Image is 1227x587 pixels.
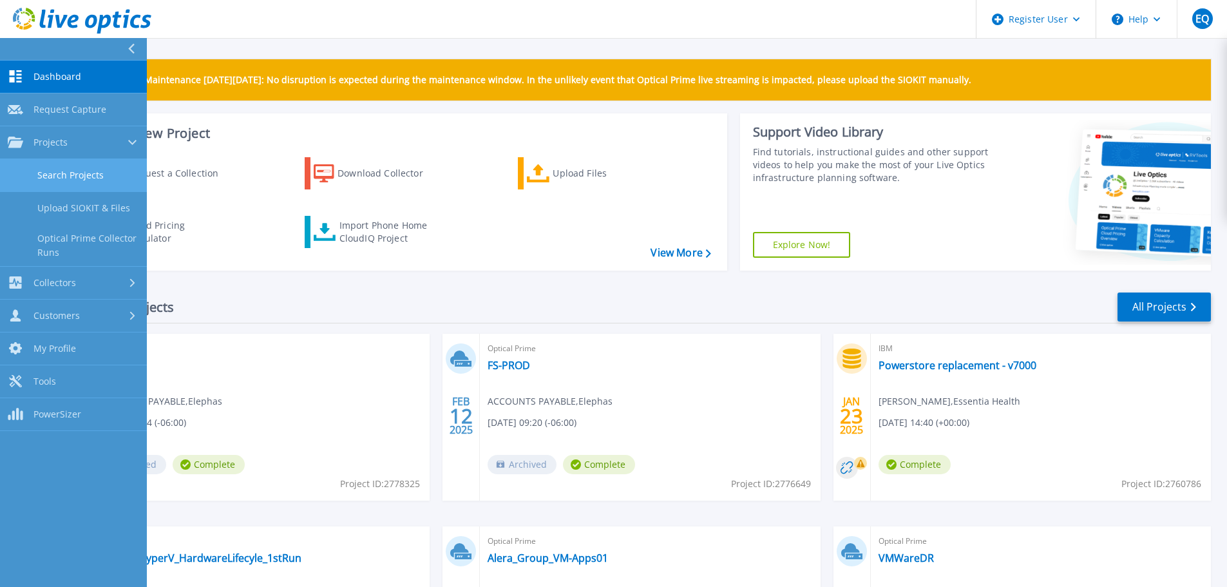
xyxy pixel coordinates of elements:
[97,394,222,409] span: ACCOUNTS PAYABLE , Elephas
[96,75,971,85] p: Scheduled Maintenance [DATE][DATE]: No disruption is expected during the maintenance window. In t...
[33,376,56,387] span: Tools
[488,552,608,564] a: Alera_Group_VM-Apps01
[839,392,864,439] div: JAN 2025
[753,146,993,184] div: Find tutorials, instructional guides and other support videos to help you make the most of your L...
[731,477,811,491] span: Project ID: 2776649
[33,310,80,322] span: Customers
[173,455,245,474] span: Complete
[488,342,812,356] span: Optical Prime
[840,410,863,421] span: 23
[488,455,556,474] span: Archived
[97,552,301,564] a: LOL2025HyperV_HardwareLifecyle_1stRun
[753,232,851,258] a: Explore Now!
[33,71,81,82] span: Dashboard
[33,277,76,289] span: Collectors
[879,455,951,474] span: Complete
[879,416,969,430] span: [DATE] 14:40 (+00:00)
[450,410,473,421] span: 12
[518,157,661,189] a: Upload Files
[879,359,1036,372] a: Powerstore replacement - v7000
[33,343,76,354] span: My Profile
[563,455,635,474] span: Complete
[1195,14,1209,24] span: EQ
[553,160,656,186] div: Upload Files
[753,124,993,140] div: Support Video Library
[97,342,422,356] span: Optical Prime
[97,534,422,548] span: Optical Prime
[488,394,613,409] span: ACCOUNTS PAYABLE , Elephas
[33,137,68,148] span: Projects
[488,359,530,372] a: FS-PROD
[128,160,231,186] div: Request a Collection
[340,477,420,491] span: Project ID: 2778325
[339,219,440,245] div: Import Phone Home CloudIQ Project
[33,104,106,115] span: Request Capture
[1121,477,1201,491] span: Project ID: 2760786
[879,552,934,564] a: VMWareDR
[305,157,448,189] a: Download Collector
[91,157,235,189] a: Request a Collection
[1118,293,1211,322] a: All Projects
[33,409,81,420] span: PowerSizer
[879,534,1203,548] span: Optical Prime
[879,394,1020,409] span: [PERSON_NAME] , Essentia Health
[651,247,710,259] a: View More
[488,534,812,548] span: Optical Prime
[879,342,1203,356] span: IBM
[91,126,710,140] h3: Start a New Project
[91,216,235,248] a: Cloud Pricing Calculator
[338,160,441,186] div: Download Collector
[488,416,576,430] span: [DATE] 09:20 (-06:00)
[126,219,229,245] div: Cloud Pricing Calculator
[449,392,473,439] div: FEB 2025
